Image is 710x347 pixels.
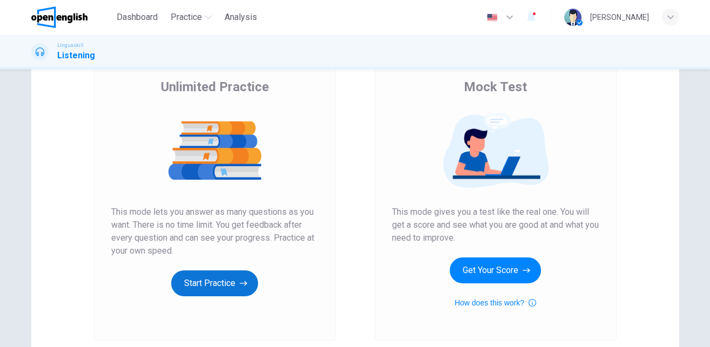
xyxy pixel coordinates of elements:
img: en [485,13,499,22]
img: OpenEnglish logo [31,6,88,28]
span: Practice [171,11,202,24]
div: [PERSON_NAME] [590,11,649,24]
img: Profile picture [564,9,581,26]
button: Get Your Score [450,257,541,283]
span: Mock Test [464,78,527,96]
span: Dashboard [117,11,158,24]
span: Unlimited Practice [161,78,269,96]
button: Dashboard [112,8,162,27]
button: Analysis [220,8,261,27]
a: OpenEnglish logo [31,6,113,28]
h1: Listening [57,49,95,62]
span: Linguaskill [57,42,84,49]
button: How does this work? [455,296,536,309]
span: This mode lets you answer as many questions as you want. There is no time limit. You get feedback... [111,206,319,257]
button: Start Practice [171,270,258,296]
span: Analysis [225,11,257,24]
button: Practice [166,8,216,27]
span: This mode gives you a test like the real one. You will get a score and see what you are good at a... [392,206,599,244]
